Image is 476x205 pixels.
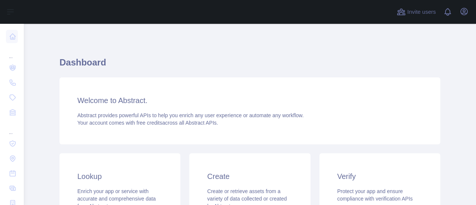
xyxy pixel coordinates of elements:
span: Protect your app and ensure compliance with verification APIs [337,188,413,202]
h3: Lookup [77,171,163,182]
span: free credits [136,120,162,126]
h3: Welcome to Abstract. [77,95,422,106]
div: ... [6,121,18,135]
div: ... [6,45,18,60]
h1: Dashboard [59,57,440,74]
button: Invite users [395,6,437,18]
span: Invite users [407,8,436,16]
h3: Verify [337,171,422,182]
span: Abstract provides powerful APIs to help you enrich any user experience or automate any workflow. [77,112,304,118]
h3: Create [207,171,292,182]
span: Your account comes with across all Abstract APIs. [77,120,218,126]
